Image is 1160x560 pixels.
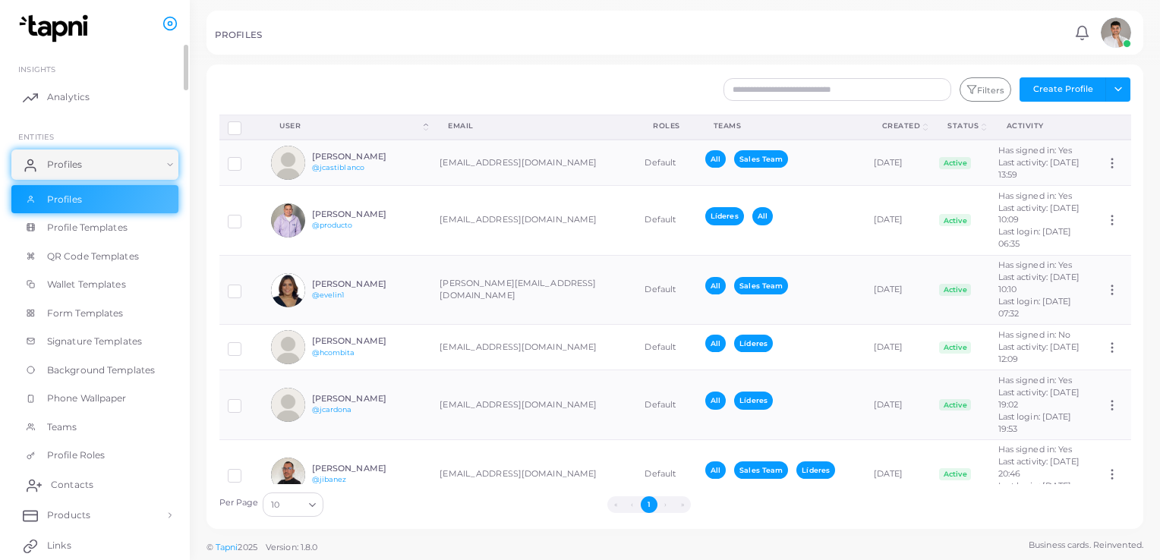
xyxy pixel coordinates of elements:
[947,121,979,131] div: Status
[448,121,619,131] div: Email
[11,384,178,413] a: Phone Wallpaper
[47,221,128,234] span: Profile Templates
[47,335,142,348] span: Signature Templates
[705,392,726,409] span: All
[11,500,178,530] a: Products
[47,539,71,552] span: Links
[705,150,726,168] span: All
[939,399,971,411] span: Active
[882,121,921,131] div: Created
[431,325,636,370] td: [EMAIL_ADDRESS][DOMAIN_NAME]
[431,140,636,185] td: [EMAIL_ADDRESS][DOMAIN_NAME]
[431,439,636,509] td: [EMAIL_ADDRESS][DOMAIN_NAME]
[734,335,773,352] span: Líderes
[431,255,636,325] td: [PERSON_NAME][EMAIL_ADDRESS][DOMAIN_NAME]
[1096,17,1135,48] a: avatar
[11,270,178,299] a: Wallet Templates
[939,214,971,226] span: Active
[636,255,697,325] td: Default
[11,356,178,385] a: Background Templates
[47,158,82,171] span: Profiles
[734,461,788,479] span: Sales Team
[1097,115,1130,140] th: Action
[206,541,317,554] span: ©
[636,370,697,440] td: Default
[11,242,178,271] a: QR Code Templates
[998,375,1073,385] span: Has signed in: Yes
[998,456,1080,479] span: Last activity: [DATE] 20:46
[47,363,155,377] span: Background Templates
[215,30,262,40] h5: PROFILES
[263,492,323,517] div: Search for option
[636,325,697,370] td: Default
[705,277,726,294] span: All
[998,226,1072,249] span: Last login: [DATE] 06:35
[998,411,1072,434] span: Last login: [DATE] 19:53
[271,273,305,307] img: avatar
[636,140,697,185] td: Default
[636,439,697,509] td: Default
[47,392,127,405] span: Phone Wallpaper
[47,420,77,434] span: Teams
[998,387,1080,410] span: Last activity: [DATE] 19:02
[47,278,126,291] span: Wallet Templates
[271,203,305,238] img: avatar
[266,542,318,552] span: Version: 1.8.0
[216,542,238,552] a: Tapni
[939,468,971,480] span: Active
[11,82,178,112] a: Analytics
[47,90,90,104] span: Analytics
[238,541,257,554] span: 2025
[641,496,657,513] button: Go to page 1
[865,370,931,440] td: [DATE]
[312,221,353,229] a: @producto
[705,335,726,352] span: All
[734,277,788,294] span: Sales Team
[865,325,931,370] td: [DATE]
[312,291,345,299] a: @evelin1
[11,299,178,328] a: Form Templates
[11,185,178,214] a: Profiles
[271,497,279,513] span: 10
[939,157,971,169] span: Active
[939,284,971,296] span: Active
[998,190,1073,201] span: Has signed in: Yes
[998,341,1080,364] span: Last activity: [DATE] 12:09
[865,439,931,509] td: [DATE]
[219,497,259,509] label: Per Page
[312,394,424,404] h6: [PERSON_NAME]
[279,121,421,131] div: User
[653,121,680,131] div: Roles
[18,64,55,74] span: INSIGHTS
[865,186,931,256] td: [DATE]
[14,14,98,42] img: logo
[11,441,178,470] a: Profile Roles
[47,250,139,263] span: QR Code Templates
[960,77,1011,102] button: Filters
[796,461,835,479] span: Líderes
[312,163,364,171] a: @jcastiblanco
[281,496,303,513] input: Search for option
[312,348,355,357] a: @hcombita
[705,461,726,479] span: All
[998,272,1080,294] span: Last activity: [DATE] 10:10
[636,186,697,256] td: Default
[47,448,105,462] span: Profile Roles
[47,193,82,206] span: Profiles
[47,508,90,522] span: Products
[11,327,178,356] a: Signature Templates
[998,157,1080,180] span: Last activity: [DATE] 13:59
[11,470,178,500] a: Contacts
[1029,539,1143,552] span: Business cards. Reinvented.
[998,329,1071,340] span: Has signed in: No
[271,388,305,422] img: avatar
[865,255,931,325] td: [DATE]
[705,207,744,225] span: Líderes
[312,405,352,414] a: @jcardona
[734,150,788,168] span: Sales Team
[998,444,1073,455] span: Has signed in: Yes
[998,480,1072,503] span: Last login: [DATE] 16:12
[312,209,424,219] h6: [PERSON_NAME]
[1020,77,1106,102] button: Create Profile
